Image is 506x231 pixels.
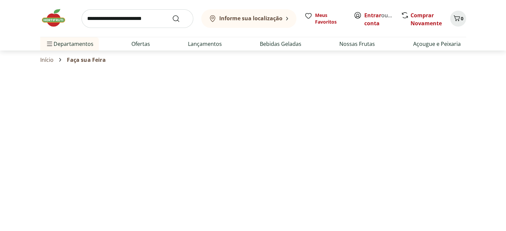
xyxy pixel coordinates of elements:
[219,15,282,22] b: Informe sua localização
[172,15,188,23] button: Submit Search
[339,40,375,48] a: Nossas Frutas
[413,40,460,48] a: Açougue e Peixaria
[46,36,93,52] span: Departamentos
[188,40,222,48] a: Lançamentos
[450,11,466,27] button: Carrinho
[40,8,74,28] img: Hortifruti
[260,40,301,48] a: Bebidas Geladas
[315,12,346,25] span: Meus Favoritos
[201,9,296,28] button: Informe sua localização
[67,57,105,63] span: Faça sua Feira
[40,57,54,63] a: Início
[461,15,463,22] span: 0
[82,9,193,28] input: search
[131,40,150,48] a: Ofertas
[364,12,401,27] a: Criar conta
[411,12,442,27] a: Comprar Novamente
[364,11,394,27] span: ou
[364,12,381,19] a: Entrar
[46,36,54,52] button: Menu
[304,12,346,25] a: Meus Favoritos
